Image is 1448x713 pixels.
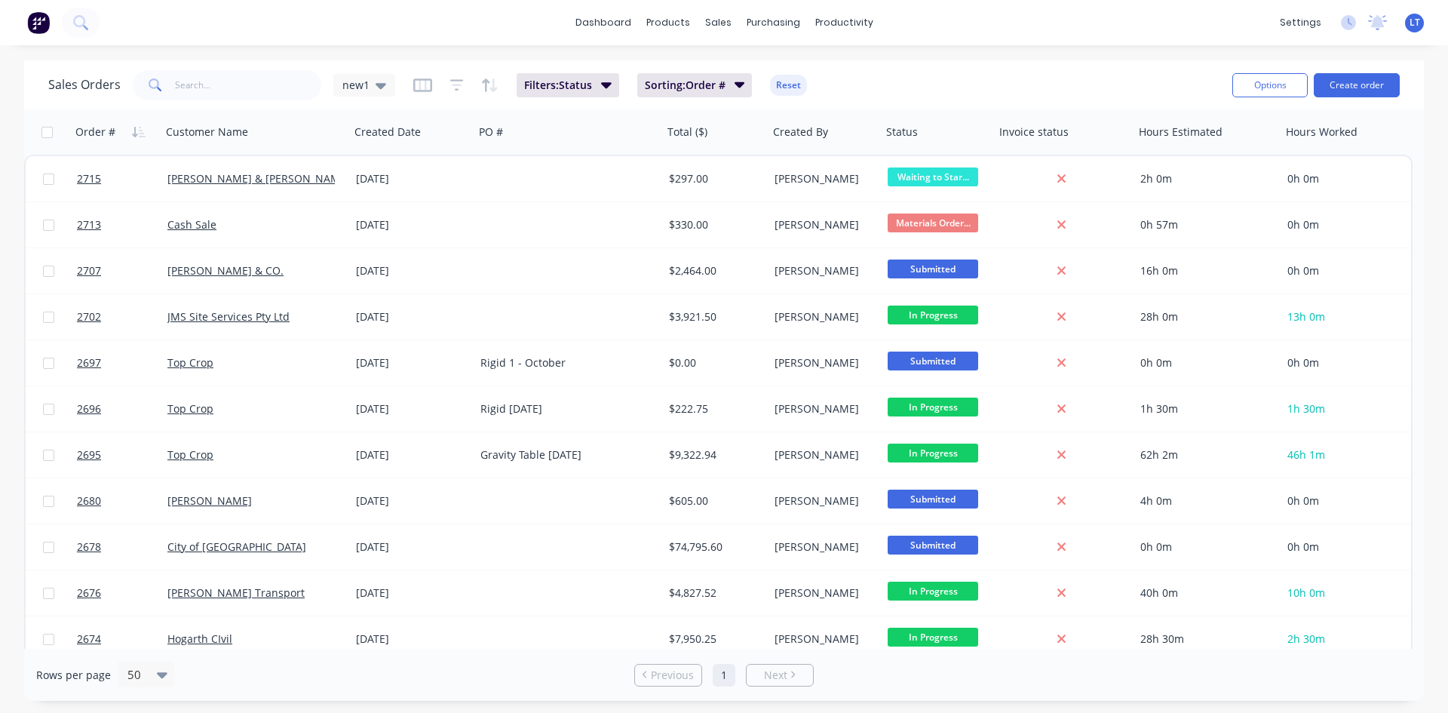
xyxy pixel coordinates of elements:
div: $0.00 [669,355,758,370]
span: 1h 30m [1287,401,1325,416]
span: Previous [651,668,694,683]
div: $74,795.60 [669,539,758,555]
div: [DATE] [356,585,468,601]
span: 2676 [77,585,101,601]
span: Rows per page [36,668,111,683]
div: [DATE] [356,355,468,370]
div: [DATE] [356,447,468,463]
span: In Progress [888,444,978,463]
div: $297.00 [669,171,758,186]
a: Cash Sale [167,217,216,232]
a: Next page [747,668,813,683]
span: Submitted [888,490,978,509]
div: $2,464.00 [669,263,758,278]
div: 16h 0m [1140,263,1269,278]
span: new1 [342,77,370,93]
span: Next [764,668,787,683]
span: 0h 0m [1287,171,1319,186]
ul: Pagination [628,664,820,687]
span: LT [1410,16,1420,29]
div: [PERSON_NAME] [775,263,870,278]
div: [PERSON_NAME] [775,401,870,416]
button: Create order [1314,73,1400,97]
div: $222.75 [669,401,758,416]
span: 2680 [77,493,101,509]
div: purchasing [739,11,808,34]
a: [PERSON_NAME] & CO. [167,263,284,278]
a: 2702 [77,294,167,340]
div: $7,950.25 [669,632,758,647]
a: Top Crop [167,401,213,416]
a: [PERSON_NAME] Transport [167,585,305,600]
div: 0h 0m [1140,539,1269,555]
div: PO # [479,124,503,140]
span: 13h 0m [1287,309,1325,324]
a: [PERSON_NAME] [167,493,252,508]
div: Gravity Table [DATE] [480,447,648,463]
a: Page 1 is your current page [713,664,735,687]
span: 2696 [77,401,101,416]
span: In Progress [888,582,978,601]
a: 2680 [77,478,167,524]
div: [DATE] [356,217,468,232]
a: Previous page [635,668,701,683]
span: 0h 0m [1287,217,1319,232]
a: 2696 [77,386,167,432]
a: 2707 [77,248,167,293]
div: [DATE] [356,493,468,509]
div: products [639,11,698,34]
span: Waiting to Star... [888,167,978,186]
div: Invoice status [999,124,1069,140]
span: 2702 [77,309,101,324]
span: 0h 0m [1287,263,1319,278]
div: Rigid 1 - October [480,355,648,370]
a: 2678 [77,524,167,570]
div: [PERSON_NAME] [775,355,870,370]
a: 2697 [77,340,167,386]
a: Top Crop [167,447,213,462]
div: sales [698,11,739,34]
button: Reset [770,75,807,96]
div: Created Date [354,124,421,140]
span: Submitted [888,260,978,278]
a: 2674 [77,616,167,662]
div: Rigid [DATE] [480,401,648,416]
div: [PERSON_NAME] [775,632,870,647]
div: productivity [808,11,881,34]
div: [PERSON_NAME] [775,217,870,232]
a: City of [GEOGRAPHIC_DATA] [167,539,306,554]
a: JMS Site Services Pty Ltd [167,309,290,324]
span: 2713 [77,217,101,232]
div: Total ($) [667,124,707,140]
div: [PERSON_NAME] [775,493,870,509]
div: Order # [75,124,115,140]
span: In Progress [888,398,978,416]
span: Filters: Status [524,78,592,93]
div: [DATE] [356,309,468,324]
div: [DATE] [356,171,468,186]
span: 2715 [77,171,101,186]
a: dashboard [568,11,639,34]
div: [DATE] [356,401,468,416]
div: settings [1272,11,1329,34]
div: 2h 0m [1140,171,1269,186]
div: 0h 0m [1140,355,1269,370]
div: $4,827.52 [669,585,758,601]
span: 2678 [77,539,101,555]
div: [PERSON_NAME] [775,171,870,186]
a: [PERSON_NAME] & [PERSON_NAME] Pty Ltd [167,171,387,186]
h1: Sales Orders [48,78,121,92]
div: 4h 0m [1140,493,1269,509]
button: Sorting:Order # [637,73,753,97]
div: Created By [773,124,828,140]
span: 0h 0m [1287,539,1319,554]
span: 2697 [77,355,101,370]
span: 10h 0m [1287,585,1325,600]
div: 0h 57m [1140,217,1269,232]
span: In Progress [888,306,978,324]
div: [PERSON_NAME] [775,309,870,324]
a: 2713 [77,202,167,247]
span: 2707 [77,263,101,278]
div: 1h 30m [1140,401,1269,416]
div: 28h 0m [1140,309,1269,324]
